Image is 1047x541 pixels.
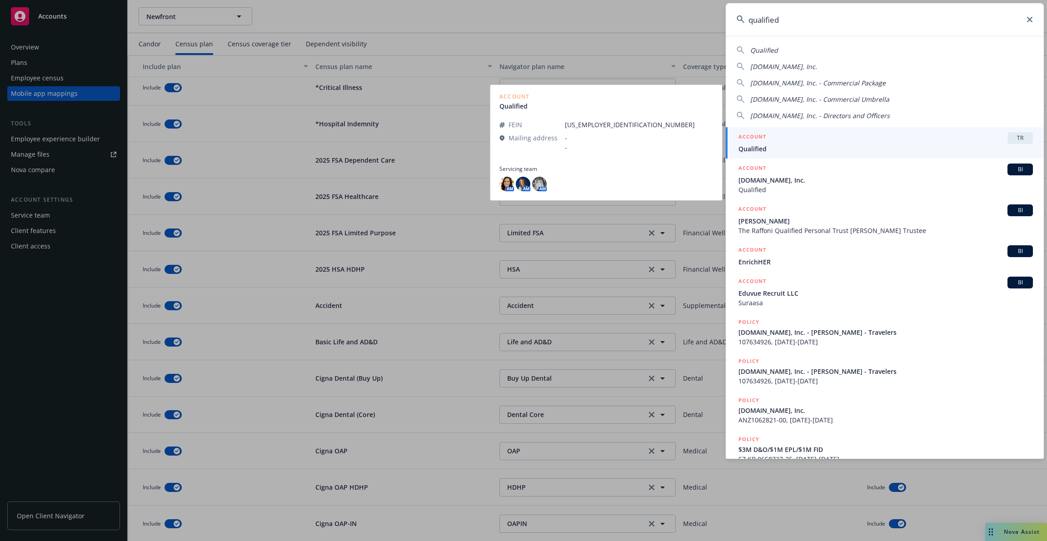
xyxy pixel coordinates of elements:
span: [DOMAIN_NAME], Inc. - Directors and Officers [750,111,890,120]
span: 107634926, [DATE]-[DATE] [738,376,1033,386]
span: Suraasa [738,298,1033,308]
h5: ACCOUNT [738,132,766,143]
span: [DOMAIN_NAME], Inc. - [PERSON_NAME] - Travelers [738,367,1033,376]
span: ANZ1062821-00, [DATE]-[DATE] [738,415,1033,425]
input: Search... [726,3,1044,36]
span: EnrichHER [738,257,1033,267]
span: [DOMAIN_NAME], Inc. [738,175,1033,185]
a: POLICY$3M D&O/$1M EPL/$1M FID57 KB 0658727-25, [DATE]-[DATE] [726,430,1044,469]
h5: POLICY [738,396,759,405]
h5: POLICY [738,318,759,327]
h5: POLICY [738,435,759,444]
span: [DOMAIN_NAME], Inc. [750,62,817,71]
span: 57 KB 0658727-25, [DATE]-[DATE] [738,454,1033,464]
span: Eduvue Recruit LLC [738,288,1033,298]
span: The Raffoni Qualified Personal Trust [PERSON_NAME] Trustee [738,226,1033,235]
span: [DOMAIN_NAME], Inc. [738,406,1033,415]
span: Qualified [750,46,778,55]
span: BI [1011,278,1029,287]
a: ACCOUNTBI[DOMAIN_NAME], Inc.Qualified [726,159,1044,199]
a: POLICY[DOMAIN_NAME], Inc. - [PERSON_NAME] - Travelers107634926, [DATE]-[DATE] [726,352,1044,391]
span: 107634926, [DATE]-[DATE] [738,337,1033,347]
h5: ACCOUNT [738,164,766,174]
span: [DOMAIN_NAME], Inc. - [PERSON_NAME] - Travelers [738,328,1033,337]
a: ACCOUNTBIEnrichHER [726,240,1044,272]
span: Qualified [738,144,1033,154]
span: BI [1011,165,1029,174]
span: $3M D&O/$1M EPL/$1M FID [738,445,1033,454]
h5: ACCOUNT [738,245,766,256]
span: [DOMAIN_NAME], Inc. - Commercial Package [750,79,886,87]
a: ACCOUNTBI[PERSON_NAME]The Raffoni Qualified Personal Trust [PERSON_NAME] Trustee [726,199,1044,240]
span: BI [1011,247,1029,255]
span: BI [1011,206,1029,214]
h5: POLICY [738,357,759,366]
h5: ACCOUNT [738,277,766,288]
span: [DOMAIN_NAME], Inc. - Commercial Umbrella [750,95,889,104]
h5: ACCOUNT [738,204,766,215]
a: POLICY[DOMAIN_NAME], Inc. - [PERSON_NAME] - Travelers107634926, [DATE]-[DATE] [726,313,1044,352]
a: ACCOUNTTRQualified [726,127,1044,159]
span: TR [1011,134,1029,142]
a: ACCOUNTBIEduvue Recruit LLCSuraasa [726,272,1044,313]
span: [PERSON_NAME] [738,216,1033,226]
span: Qualified [738,185,1033,194]
a: POLICY[DOMAIN_NAME], Inc.ANZ1062821-00, [DATE]-[DATE] [726,391,1044,430]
